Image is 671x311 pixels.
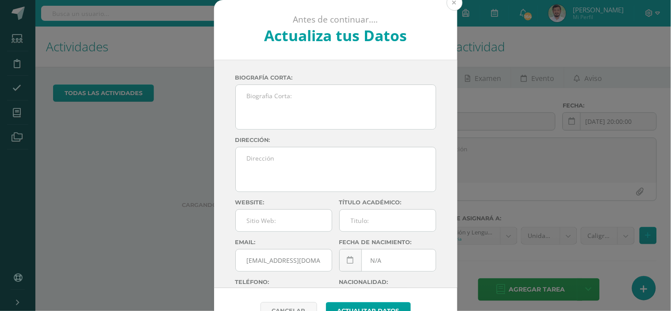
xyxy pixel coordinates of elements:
input: Correo Electronico: [236,250,332,271]
label: Dirección: [235,137,436,143]
input: Sitio Web: [236,210,332,231]
label: Biografía corta: [235,74,436,81]
label: Teléfono: [235,279,332,285]
h2: Actualiza tus Datos [238,25,433,46]
label: Fecha de nacimiento: [339,239,436,246]
label: Nacionalidad: [339,279,436,285]
input: Titulo: [340,210,436,231]
label: Website: [235,199,332,206]
input: Fecha de Nacimiento: [340,250,436,271]
label: Email: [235,239,332,246]
p: Antes de continuar.... [238,14,433,25]
label: Título académico: [339,199,436,206]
